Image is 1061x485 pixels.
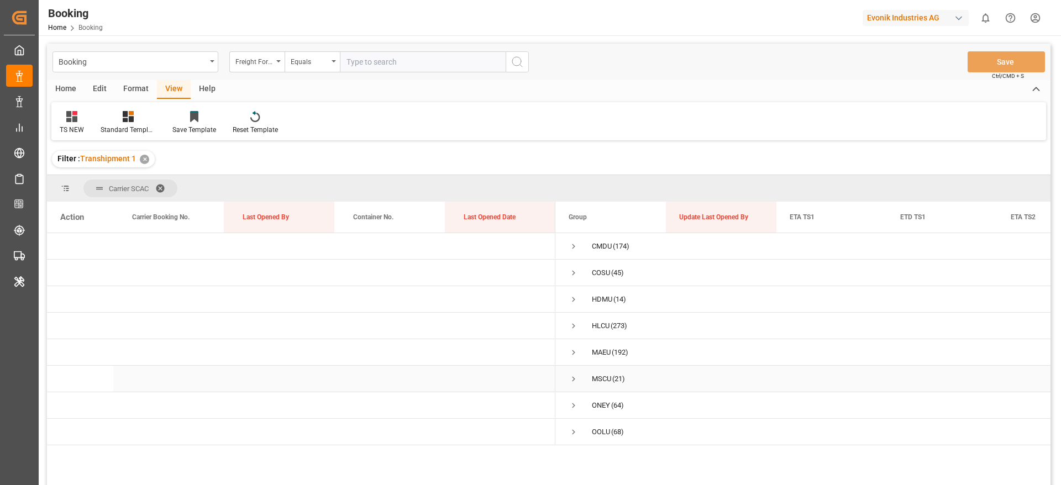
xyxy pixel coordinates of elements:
div: CMDU [592,234,612,259]
span: (21) [612,366,625,392]
div: Format [115,80,157,99]
div: Press SPACE to select this row. [47,233,555,260]
div: ✕ [140,155,149,164]
div: Press SPACE to select this row. [47,260,555,286]
button: open menu [229,51,285,72]
div: Edit [85,80,115,99]
span: ETA TS1 [790,213,815,221]
div: Booking [59,54,206,68]
button: Save [968,51,1045,72]
div: Press SPACE to select this row. [47,392,555,419]
div: HLCU [592,313,610,339]
div: HDMU [592,287,612,312]
span: (192) [612,340,628,365]
div: Press SPACE to select this row. [47,313,555,339]
div: MSCU [592,366,611,392]
div: Reset Template [233,125,278,135]
div: Press SPACE to select this row. [47,339,555,366]
button: open menu [52,51,218,72]
button: Evonik Industries AG [863,7,973,28]
span: Last Opened Date [464,213,516,221]
span: ETA TS2 [1011,213,1036,221]
div: Home [47,80,85,99]
span: Update Last Opened By [679,213,748,221]
span: (273) [611,313,627,339]
span: (14) [613,287,626,312]
div: Action [60,212,84,222]
div: Evonik Industries AG [863,10,969,26]
input: Type to search [340,51,506,72]
span: Filter : [57,154,80,163]
div: Press SPACE to select this row. [47,419,555,445]
div: OOLU [592,419,610,445]
div: TS NEW [60,125,84,135]
button: Help Center [998,6,1023,30]
span: Group [569,213,587,221]
div: View [157,80,191,99]
div: Standard Templates [101,125,156,135]
button: show 0 new notifications [973,6,998,30]
div: Booking [48,5,103,22]
span: (64) [611,393,624,418]
div: Help [191,80,224,99]
a: Home [48,24,66,31]
div: Press SPACE to select this row. [47,286,555,313]
span: (45) [611,260,624,286]
div: MAEU [592,340,611,365]
button: open menu [285,51,340,72]
div: Freight Forwarder's Reference No. [235,54,273,67]
div: COSU [592,260,610,286]
span: Carrier SCAC [109,184,149,193]
span: (68) [611,419,624,445]
div: Press SPACE to select this row. [47,366,555,392]
span: Carrier Booking No. [132,213,190,221]
span: (174) [613,234,629,259]
span: Transhipment 1 [80,154,136,163]
span: Last Opened By [243,213,289,221]
div: Save Template [172,125,216,135]
div: Equals [291,54,328,67]
div: ONEY [592,393,610,418]
button: search button [506,51,529,72]
span: ETD TS1 [900,213,926,221]
span: Container No. [353,213,393,221]
span: Ctrl/CMD + S [992,72,1024,80]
